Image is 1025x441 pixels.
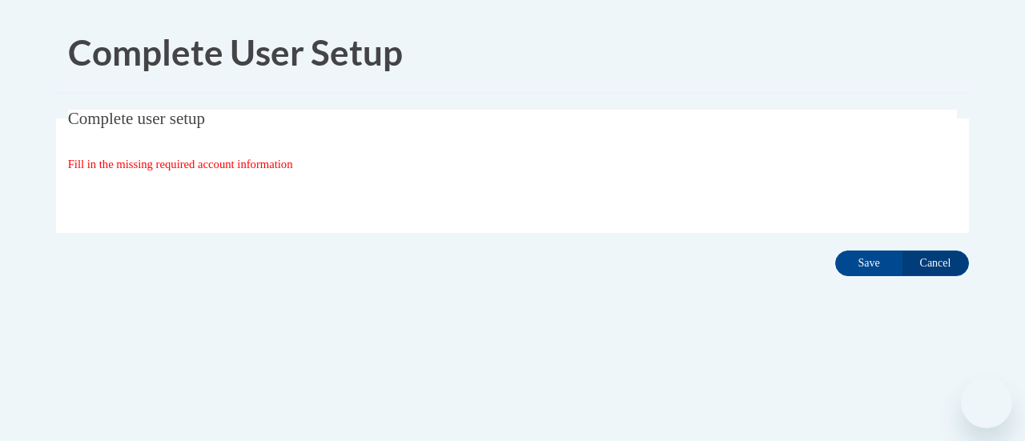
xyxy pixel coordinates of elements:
iframe: Button to launch messaging window [961,377,1012,428]
span: Complete user setup [68,109,205,128]
span: Complete User Setup [68,31,403,73]
span: Fill in the missing required account information [68,158,293,170]
input: Save [835,251,902,276]
input: Cancel [902,251,969,276]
